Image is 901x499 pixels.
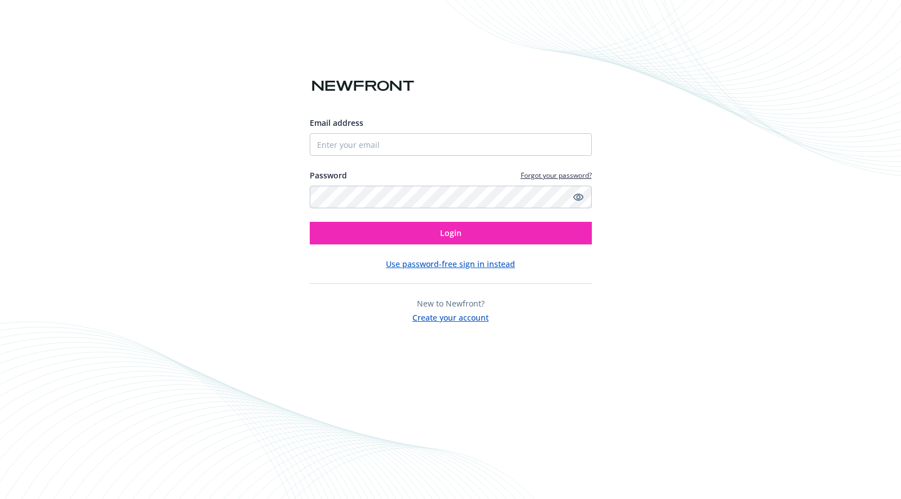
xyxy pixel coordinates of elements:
span: New to Newfront? [417,298,485,309]
a: Show password [572,190,585,204]
button: Create your account [412,309,489,323]
button: Use password-free sign in instead [386,258,515,270]
a: Forgot your password? [521,170,592,180]
button: Login [310,222,592,244]
input: Enter your password [310,186,592,208]
span: Login [440,227,462,238]
input: Enter your email [310,133,592,156]
label: Password [310,169,347,181]
img: Newfront logo [310,76,416,96]
span: Email address [310,117,363,128]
